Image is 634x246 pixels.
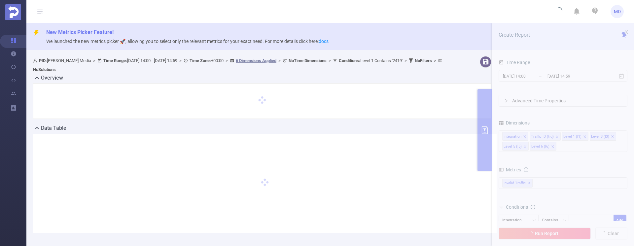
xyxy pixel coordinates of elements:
[289,58,327,63] b: No Time Dimensions
[5,4,21,20] img: Protected Media
[403,58,409,63] span: >
[554,7,562,16] i: icon: loading
[339,58,360,63] b: Conditions :
[224,58,230,63] span: >
[39,58,47,63] b: PID:
[624,30,629,34] i: icon: close
[33,67,56,72] b: No Solutions
[33,30,40,36] i: icon: thunderbolt
[339,58,403,63] span: Level 1 Contains '2419'
[327,58,333,63] span: >
[177,58,184,63] span: >
[624,28,629,36] button: icon: close
[432,58,438,63] span: >
[41,74,63,82] h2: Overview
[614,5,621,18] span: MD
[41,124,66,132] h2: Data Table
[276,58,283,63] span: >
[103,58,127,63] b: Time Range:
[91,58,97,63] span: >
[33,58,39,63] i: icon: user
[415,58,432,63] b: No Filters
[319,39,329,44] a: docs
[236,58,276,63] u: 6 Dimensions Applied
[190,58,211,63] b: Time Zone:
[46,39,329,44] span: We launched the new metrics picker 🚀, allowing you to select only the relevant metrics for your e...
[33,58,444,72] span: [PERSON_NAME] Media [DATE] 14:00 - [DATE] 14:59 +00:00
[46,29,114,35] span: New Metrics Picker Feature!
